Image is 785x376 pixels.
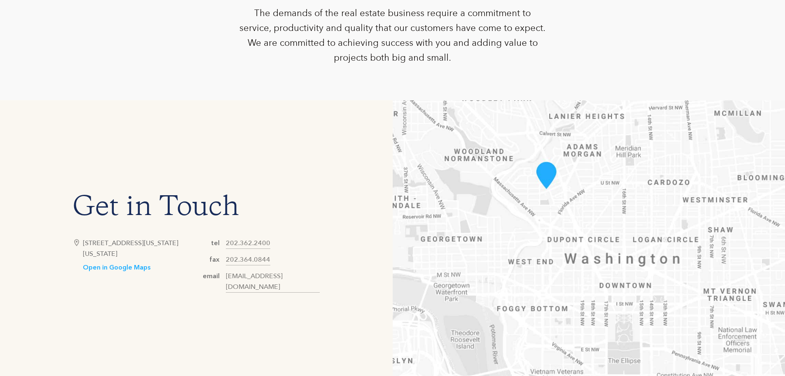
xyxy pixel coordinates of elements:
a: 202.362.2400 [226,238,270,249]
div: [STREET_ADDRESS][US_STATE][US_STATE] [83,238,196,259]
div: The demands of the real estate business require a commitment to service, productivity and quality... [238,6,548,65]
a: 202.364.0844 [226,254,270,265]
h1: Get in Touch [73,196,320,221]
div: tel [211,238,220,248]
div: fax [210,254,220,265]
a: Open in Google Maps [83,263,150,272]
div: email [203,271,220,281]
a: [EMAIL_ADDRESS][DOMAIN_NAME] [226,271,320,293]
